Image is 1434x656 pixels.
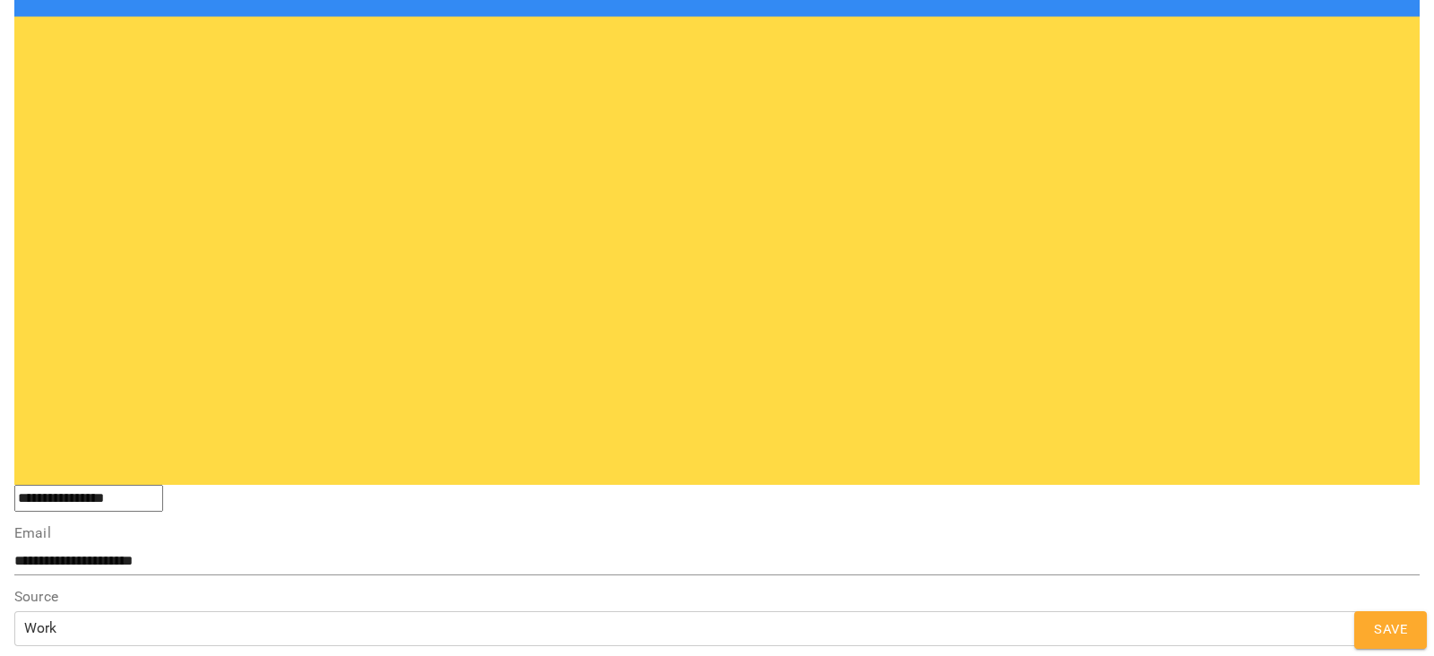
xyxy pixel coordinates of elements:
[14,526,1420,540] label: Email
[1354,611,1427,649] button: Save
[1374,618,1407,642] span: Save
[24,617,57,639] div: Work
[14,590,1420,604] label: Source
